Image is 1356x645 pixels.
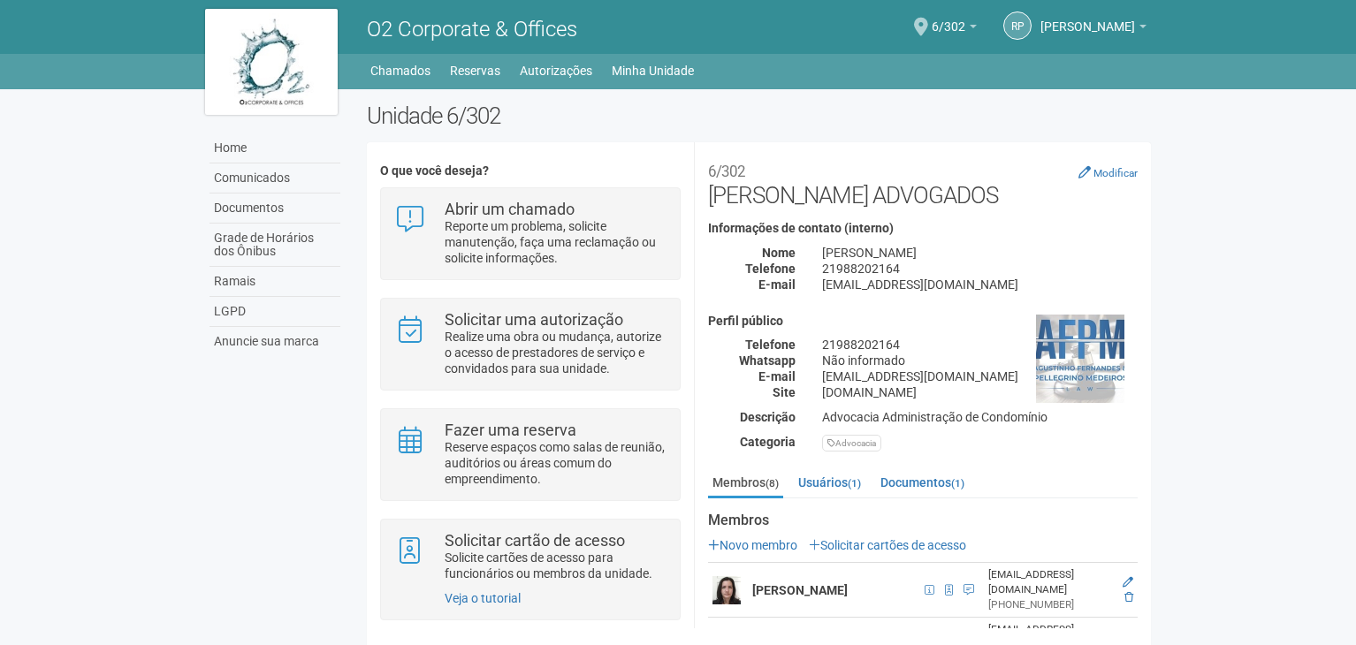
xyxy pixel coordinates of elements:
a: Ramais [209,267,340,297]
a: Documentos(1) [876,469,969,496]
p: Realize uma obra ou mudança, autorize o acesso de prestadores de serviço e convidados para sua un... [445,329,667,376]
h2: Unidade 6/302 [367,102,1151,129]
div: [DOMAIN_NAME] [809,384,1151,400]
p: Reserve espaços como salas de reunião, auditórios ou áreas comum do empreendimento. [445,439,667,487]
strong: Abrir um chamado [445,200,575,218]
small: (8) [766,477,779,489]
a: Chamados [370,58,430,83]
div: [EMAIL_ADDRESS][DOMAIN_NAME] [988,567,1109,597]
strong: Whatsapp [739,353,796,368]
strong: Solicitar uma autorização [445,310,623,329]
strong: Fazer uma reserva [445,421,576,439]
div: 21988202164 [809,261,1151,277]
small: (1) [951,477,964,489]
strong: Telefone [745,338,796,352]
p: Solicite cartões de acesso para funcionários ou membros da unidade. [445,550,667,581]
strong: Nome [762,246,796,260]
a: Membros(8) [708,469,783,498]
small: (1) [848,477,861,489]
h4: O que você deseja? [380,164,680,178]
a: Solicitar cartão de acesso Solicite cartões de acesso para funcionários ou membros da unidade. [394,533,666,581]
div: [EMAIL_ADDRESS][DOMAIN_NAME] [809,368,1151,384]
a: Abrir um chamado Reporte um problema, solicite manutenção, faça uma reclamação ou solicite inform... [394,201,666,266]
a: Reservas [450,58,500,83]
a: Usuários(1) [794,469,865,496]
span: RAFAEL PELLEGRINO MEDEIROS PENNA BASTOS [1040,3,1135,34]
a: Grade de Horários dos Ônibus [209,224,340,267]
span: 6/302 [932,3,965,34]
strong: [PERSON_NAME] [752,583,848,597]
div: Não informado [809,353,1151,368]
a: Modificar [1078,165,1138,179]
small: Modificar [1093,167,1138,179]
a: Documentos [209,193,340,224]
a: 6/302 [932,22,977,36]
strong: E-mail [758,277,796,292]
strong: E-mail [758,369,796,383]
a: Veja o tutorial [445,591,521,605]
a: Editar membro [1123,576,1133,588]
a: Comunicados [209,163,340,193]
img: business.png [1036,315,1124,403]
p: Reporte um problema, solicite manutenção, faça uma reclamação ou solicite informações. [445,218,667,266]
h2: [PERSON_NAME] ADVOGADOS [708,156,1138,209]
strong: Site [773,385,796,399]
a: Excluir membro [1124,591,1133,603]
a: [PERSON_NAME] [1040,22,1147,36]
a: Minha Unidade [612,58,694,83]
strong: Membros [708,512,1138,528]
strong: Solicitar cartão de acesso [445,531,625,550]
a: Fazer uma reserva Reserve espaços como salas de reunião, auditórios ou áreas comum do empreendime... [394,422,666,487]
h4: Informações de contato (interno) [708,222,1138,235]
a: Solicitar cartões de acesso [809,538,966,552]
strong: Categoria [740,435,796,449]
a: Anuncie sua marca [209,327,340,356]
a: Autorizações [520,58,592,83]
img: logo.jpg [205,9,338,115]
h4: Perfil público [708,315,1138,328]
strong: Descrição [740,410,796,424]
a: LGPD [209,297,340,327]
small: 6/302 [708,163,745,180]
span: O2 Corporate & Offices [367,17,577,42]
strong: Telefone [745,262,796,276]
a: Solicitar uma autorização Realize uma obra ou mudança, autorize o acesso de prestadores de serviç... [394,312,666,376]
a: Home [209,133,340,163]
div: [PHONE_NUMBER] [988,597,1109,612]
div: [EMAIL_ADDRESS][DOMAIN_NAME] [809,277,1151,292]
div: [PERSON_NAME] [809,245,1151,261]
a: RP [1003,11,1032,40]
div: Advocacia [822,435,881,451]
a: Novo membro [708,538,797,552]
div: 21988202164 [809,337,1151,353]
div: Advocacia Administração de Condomínio [809,409,1151,425]
img: user.png [712,576,741,604]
